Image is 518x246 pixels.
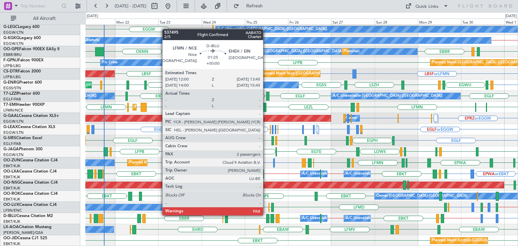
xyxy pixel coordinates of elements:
div: Sun 21 [72,19,115,25]
a: T7-EMIHawker 900XP [3,103,45,107]
a: EGGW/LTN [3,41,24,46]
span: LX-AOA [3,225,19,229]
span: G-GAAL [3,114,19,118]
span: OO-ZUN [3,158,20,162]
a: [PERSON_NAME]/QSA [3,230,43,235]
a: LFPB/LBG [3,74,21,80]
a: OO-ROKCessna Citation CJ4 [3,192,58,196]
a: G-JAGAPhenom 300 [3,147,42,151]
div: No Crew [GEOGRAPHIC_DATA] ([GEOGRAPHIC_DATA] National) [247,47,359,57]
div: Mon 29 [418,19,461,25]
span: All Aircraft [18,16,71,21]
div: A/C Unavailable [GEOGRAPHIC_DATA] ([GEOGRAPHIC_DATA]) [218,24,327,34]
div: Fri 26 [288,19,331,25]
a: EGLF/FAB [3,141,21,146]
div: A/C Unavailable [203,80,231,90]
span: D-IBLU [3,214,17,218]
a: EBKT/KJK [3,163,20,168]
a: EGSS/STN [3,86,21,91]
a: EGGW/LTN [3,152,24,157]
div: Quick Links [415,3,438,10]
button: Quick Links [402,1,452,11]
div: Sat 27 [331,19,374,25]
div: Wed 24 [202,19,245,25]
a: OO-ZUNCessna Citation CJ4 [3,158,58,162]
div: Thu 25 [245,19,288,25]
div: Planned Maint [GEOGRAPHIC_DATA] ([GEOGRAPHIC_DATA]) [218,147,324,157]
a: OO-JIDCessna CJ1 525 [3,236,47,240]
span: OO-ROK [3,192,20,196]
a: G-LEAXCessna Citation XLS [3,125,55,129]
span: OO-LUX [3,203,19,207]
a: LFSN/ENC [3,208,22,213]
a: OO-NSGCessna Citation CJ4 [3,181,58,185]
div: [DATE] [87,13,98,19]
a: G-GAALCessna Citation XLS+ [3,114,59,118]
a: EBKT/KJK [3,175,20,180]
span: T7-LZZI [3,92,17,96]
div: Owner [GEOGRAPHIC_DATA]-[GEOGRAPHIC_DATA] [376,191,467,201]
span: OO-GPE [3,47,19,51]
a: G-SIRSCitation Excel [3,136,42,140]
a: EGGW/LTN [3,30,24,35]
a: OO-LUXCessna Citation CJ4 [3,203,57,207]
span: OO-LXA [3,170,19,174]
div: Mon 22 [115,19,158,25]
span: OO-JID [3,236,18,240]
a: LX-AOACitation Mustang [3,225,52,229]
a: G-KGKGLegacy 600 [3,36,41,40]
a: T7-LZZIPraetor 600 [3,92,40,96]
a: EBKT/KJK [3,219,20,224]
a: F-GPNJFalcon 900EX [3,58,44,62]
span: Refresh [240,4,269,8]
span: G-SIRS [3,136,16,140]
div: Planned Maint Kortrijk-[GEOGRAPHIC_DATA] [257,169,336,179]
span: G-ENRG [3,81,19,85]
a: G-ENRGPraetor 600 [3,81,42,85]
div: [DATE] [505,13,517,19]
div: Tue 23 [158,19,201,25]
div: A/C Unavailable [GEOGRAPHIC_DATA] ([GEOGRAPHIC_DATA]) [333,91,442,101]
a: EBBR/BRU [3,52,22,57]
div: Planned Maint Kortrijk-[GEOGRAPHIC_DATA] [129,158,208,168]
span: G-LEAX [3,125,18,129]
div: Planned Maint Nice ([GEOGRAPHIC_DATA]) [261,69,336,79]
div: Owner [346,113,357,123]
input: Trip Number [21,1,59,11]
a: EBKT/KJK [3,186,20,191]
div: Planned Maint [GEOGRAPHIC_DATA] ([GEOGRAPHIC_DATA] National) [344,47,466,57]
span: OO-NSG [3,181,20,185]
a: G-LEGCLegacy 600 [3,25,39,29]
a: CS-DTRFalcon 2000 [3,69,41,73]
a: LFMN/NCE [3,108,23,113]
a: EGGW/LTN [3,130,24,135]
div: No Crew [102,58,118,68]
div: A/C Unavailable [GEOGRAPHIC_DATA] ([GEOGRAPHIC_DATA] National) [302,213,428,223]
a: D-IBLUCessna Citation M2 [3,214,53,218]
a: OO-LXACessna Citation CJ4 [3,170,57,174]
a: EGLF/FAB [3,97,21,102]
div: Sun 28 [375,19,418,25]
a: OO-GPEFalcon 900EX EASy II [3,47,59,51]
div: Tue 30 [461,19,504,25]
div: Planned Maint Kortrijk-[GEOGRAPHIC_DATA] [432,236,511,246]
span: T7-EMI [3,103,17,107]
div: A/C Unavailable [GEOGRAPHIC_DATA] ([GEOGRAPHIC_DATA] National) [302,169,428,179]
span: CS-DTR [3,69,18,73]
div: A/C Unavailable [GEOGRAPHIC_DATA]-[GEOGRAPHIC_DATA] [346,213,453,223]
button: All Aircraft [7,13,73,24]
a: LFPB/LBG [3,63,21,68]
a: EGGW/LTN [3,119,24,124]
button: Refresh [230,1,271,11]
span: [DATE] - [DATE] [115,3,146,9]
div: Planned Maint [GEOGRAPHIC_DATA] [135,102,199,112]
div: A/C Unavailable [346,169,374,179]
span: G-KGKG [3,36,19,40]
span: G-JAGA [3,147,19,151]
a: EBKT/KJK [3,197,20,202]
span: F-GPNJ [3,58,18,62]
span: G-LEGC [3,25,18,29]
